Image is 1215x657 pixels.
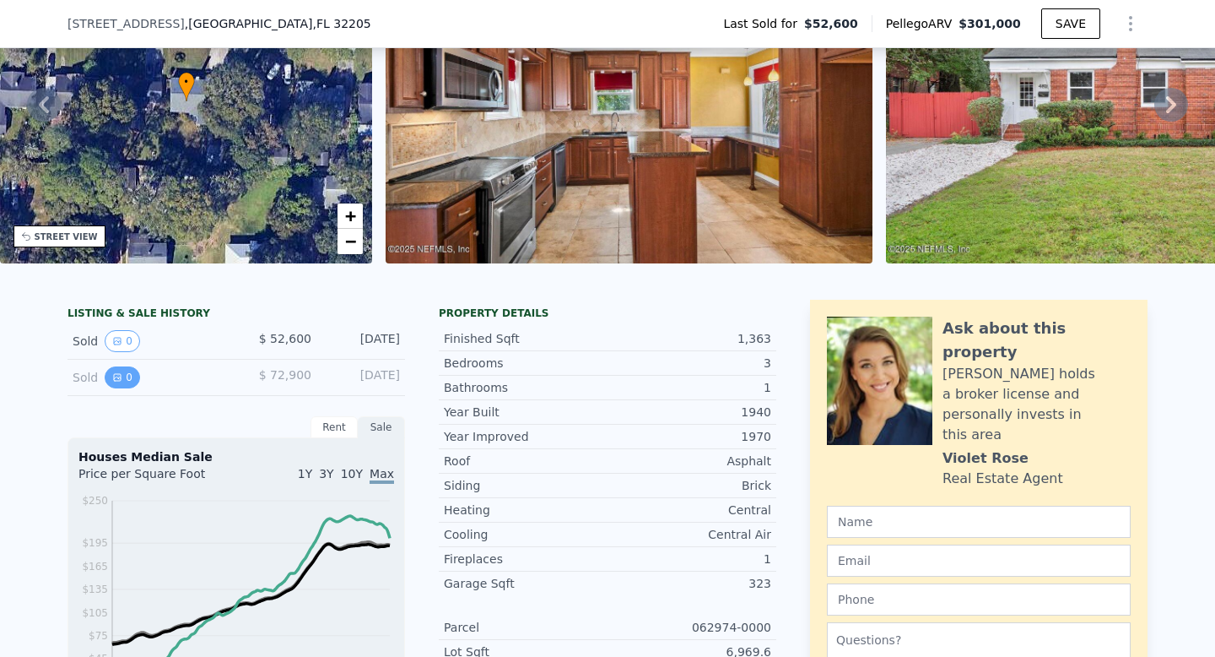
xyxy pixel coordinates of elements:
div: 323 [607,575,771,592]
div: 1,363 [607,330,771,347]
div: Houses Median Sale [78,448,394,465]
div: Parcel [444,619,607,636]
span: Max [370,467,394,484]
div: Heating [444,502,607,519]
div: Bedrooms [444,355,607,372]
div: Real Estate Agent [942,469,1063,489]
div: Sold [73,367,223,388]
span: Pellego ARV [886,15,959,32]
a: Zoom out [337,229,363,254]
div: [DATE] [325,330,400,352]
div: Property details [439,307,776,320]
div: 1940 [607,404,771,421]
div: Year Built [444,404,607,421]
tspan: $135 [82,584,108,595]
button: SAVE [1041,8,1100,39]
button: Show Options [1114,7,1147,41]
div: Fireplaces [444,551,607,567]
div: Bathrooms [444,379,607,396]
span: $ 72,900 [259,368,311,382]
tspan: $105 [82,607,108,619]
span: $52,600 [804,15,858,32]
input: Email [827,545,1131,577]
div: 1 [607,551,771,567]
tspan: $195 [82,537,108,549]
div: Finished Sqft [444,330,607,347]
div: Sold [73,330,223,352]
span: , [GEOGRAPHIC_DATA] [185,15,371,32]
div: Sale [358,416,405,438]
tspan: $75 [89,630,108,642]
div: Rent [310,416,358,438]
button: View historical data [105,367,140,388]
span: 10Y [341,467,363,481]
tspan: $250 [82,495,108,507]
div: Roof [444,453,607,470]
div: 3 [607,355,771,372]
input: Name [827,506,1131,538]
span: • [178,74,195,90]
div: LISTING & SALE HISTORY [67,307,405,323]
span: $301,000 [958,17,1021,30]
div: • [178,72,195,101]
a: Zoom in [337,204,363,229]
div: Ask about this property [942,317,1131,364]
div: Brick [607,477,771,494]
div: Siding [444,477,607,494]
div: Central Air [607,526,771,543]
span: , FL 32205 [312,17,370,30]
span: 3Y [319,467,333,481]
span: [STREET_ADDRESS] [67,15,185,32]
span: $ 52,600 [259,332,311,345]
div: Violet Rose [942,448,1029,469]
div: [DATE] [325,367,400,388]
span: 1Y [298,467,312,481]
div: 1 [607,379,771,396]
span: Last Sold for [723,15,804,32]
div: Asphalt [607,453,771,470]
button: View historical data [105,330,140,352]
span: + [345,205,356,226]
div: 062974-0000 [607,619,771,636]
div: STREET VIEW [35,231,98,243]
div: Garage Sqft [444,575,607,592]
div: Price per Square Foot [78,465,236,492]
tspan: $165 [82,561,108,573]
input: Phone [827,584,1131,616]
div: Central [607,502,771,519]
div: 1970 [607,428,771,445]
div: [PERSON_NAME] holds a broker license and personally invests in this area [942,364,1131,445]
span: − [345,231,356,252]
div: Year Improved [444,428,607,445]
div: Cooling [444,526,607,543]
